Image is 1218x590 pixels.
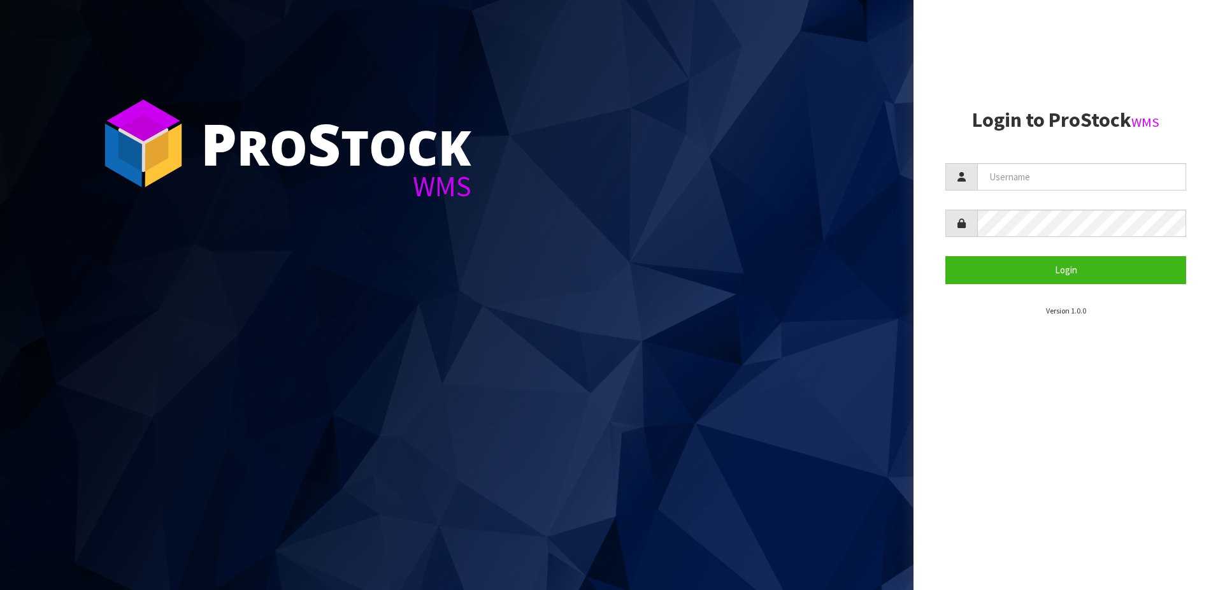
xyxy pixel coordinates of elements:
div: ro tock [201,115,471,172]
span: S [308,104,341,182]
span: P [201,104,237,182]
small: Version 1.0.0 [1046,306,1086,315]
small: WMS [1131,114,1159,131]
div: WMS [201,172,471,201]
h2: Login to ProStock [945,109,1186,131]
input: Username [977,163,1186,191]
button: Login [945,256,1186,284]
img: ProStock Cube [96,96,191,191]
